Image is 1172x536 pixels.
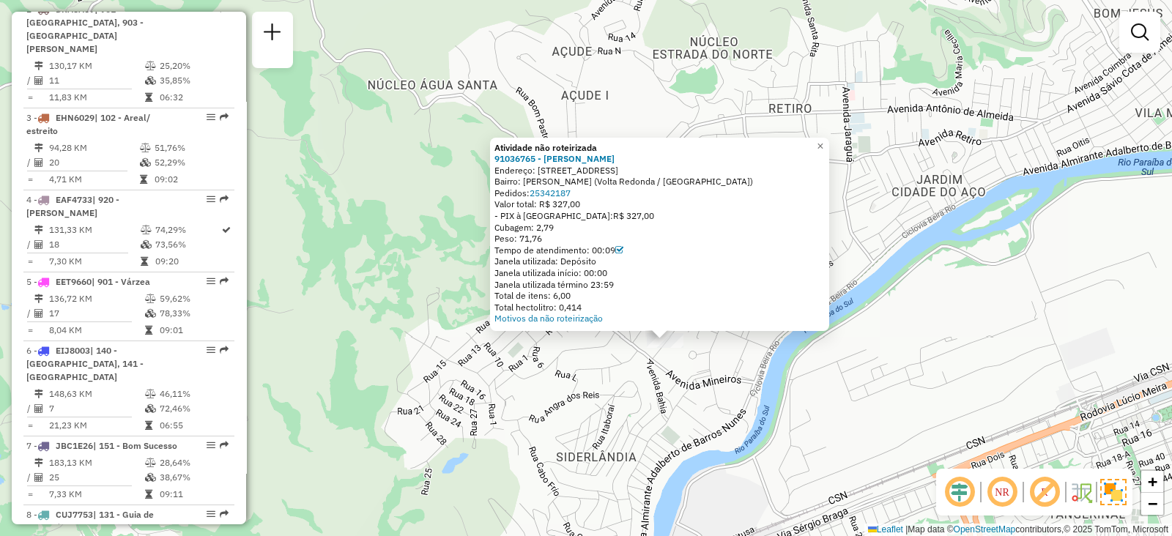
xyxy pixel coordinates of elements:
[494,279,825,291] div: Janela utilizada término 23:59
[34,390,43,398] i: Distância Total
[34,62,43,70] i: Distância Total
[1141,493,1163,515] a: Zoom out
[159,291,229,306] td: 59,62%
[26,470,34,485] td: /
[159,487,229,502] td: 09:11
[220,277,229,286] em: Rota exportada
[494,290,825,302] div: Total de itens: 6,00
[145,93,152,102] i: Tempo total em rota
[48,401,144,416] td: 7
[48,455,144,470] td: 183,13 KM
[140,144,151,152] i: % de utilização do peso
[145,404,156,413] i: % de utilização da cubagem
[26,323,34,338] td: =
[159,470,229,485] td: 38,67%
[159,418,229,433] td: 06:55
[26,345,144,382] span: | 140 - [GEOGRAPHIC_DATA], 141 - [GEOGRAPHIC_DATA]
[48,172,139,187] td: 4,71 KM
[207,441,215,450] em: Opções
[494,233,825,245] div: Peso: 71,76
[26,418,34,433] td: =
[34,294,43,303] i: Distância Total
[56,194,92,205] span: EAF4733
[34,158,43,167] i: Total de Atividades
[56,509,93,520] span: CUJ7753
[56,112,94,123] span: EHN6029
[1027,474,1062,510] span: Exibir rótulo
[145,490,152,499] i: Tempo total em rota
[207,510,215,518] em: Opções
[207,277,215,286] em: Opções
[145,473,156,482] i: % de utilização da cubagem
[26,73,34,88] td: /
[34,309,43,318] i: Total de Atividades
[48,237,140,252] td: 18
[220,113,229,122] em: Rota exportada
[145,76,156,85] i: % de utilização da cubagem
[207,195,215,204] em: Opções
[864,524,1172,536] div: Map data © contributors,© 2025 TomTom, Microsoft
[26,487,34,502] td: =
[494,302,825,313] div: Total hectolitro: 0,414
[140,158,151,167] i: % de utilização da cubagem
[615,245,623,256] a: Com service time
[220,346,229,354] em: Rota exportada
[494,198,825,210] div: Valor total: R$ 327,00
[494,313,603,324] a: Motivos da não roteirização
[817,140,823,152] span: ×
[26,237,34,252] td: /
[141,240,152,249] i: % de utilização da cubagem
[155,223,220,237] td: 74,29%
[494,187,825,199] div: Pedidos:
[48,291,144,306] td: 136,72 KM
[954,524,1016,535] a: OpenStreetMap
[494,176,825,187] div: Bairro: [PERSON_NAME] (Volta Redonda / [GEOGRAPHIC_DATA])
[48,470,144,485] td: 25
[1100,479,1127,505] img: Exibir/Ocultar setores
[48,155,139,170] td: 20
[34,76,43,85] i: Total de Atividades
[258,18,287,51] a: Nova sessão e pesquisa
[92,276,150,287] span: | 901 - Várzea
[222,226,231,234] i: Rota otimizada
[494,165,825,176] div: Endereço: [STREET_ADDRESS]
[1069,480,1093,504] img: Fluxo de ruas
[159,323,229,338] td: 09:01
[141,257,148,266] i: Tempo total em rota
[159,387,229,401] td: 46,11%
[145,62,156,70] i: % de utilização do peso
[26,254,34,269] td: =
[48,487,144,502] td: 7,33 KM
[48,73,144,88] td: 11
[154,155,228,170] td: 52,29%
[26,440,177,451] span: 7 -
[494,267,825,279] div: Janela utilizada início: 00:00
[26,112,150,136] span: 3 -
[34,404,43,413] i: Total de Atividades
[155,254,220,269] td: 09:20
[159,73,229,88] td: 35,85%
[26,155,34,170] td: /
[220,510,229,518] em: Rota exportada
[48,387,144,401] td: 148,63 KM
[154,141,228,155] td: 51,76%
[141,226,152,234] i: % de utilização do peso
[34,473,43,482] i: Total de Atividades
[154,172,228,187] td: 09:02
[1148,494,1157,513] span: −
[56,440,93,451] span: JBC1E26
[26,194,119,218] span: 4 -
[159,455,229,470] td: 28,64%
[145,421,152,430] i: Tempo total em rota
[220,195,229,204] em: Rota exportada
[26,345,144,382] span: 6 -
[1125,18,1154,47] a: Exibir filtros
[34,240,43,249] i: Total de Atividades
[26,194,119,218] span: | 920 - [PERSON_NAME]
[26,90,34,105] td: =
[494,153,615,164] strong: 91036765 - [PERSON_NAME]
[34,226,43,234] i: Distância Total
[48,254,140,269] td: 7,30 KM
[159,306,229,321] td: 78,33%
[905,524,908,535] span: |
